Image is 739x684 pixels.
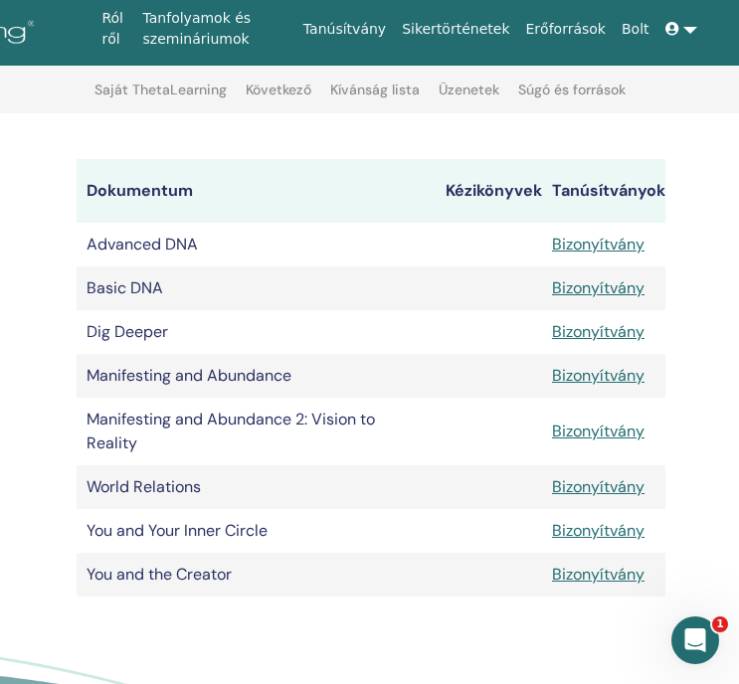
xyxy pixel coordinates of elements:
[439,82,499,113] a: Üzenetek
[246,82,311,113] a: Következő
[77,354,436,398] td: Manifesting and Abundance
[552,421,645,441] a: Bizonyítvány
[436,159,542,223] th: Kézikönyvek
[77,509,436,553] td: You and Your Inner Circle
[614,11,657,48] a: Bolt
[77,159,436,223] th: Dokumentum
[518,11,614,48] a: Erőforrások
[542,159,665,223] th: Tanúsítványok
[77,553,436,597] td: You and the Creator
[518,82,626,113] a: Súgó és források
[552,234,645,255] a: Bizonyítvány
[94,82,227,113] a: Saját ThetaLearning
[77,310,436,354] td: Dig Deeper
[552,476,645,497] a: Bizonyítvány
[552,321,645,342] a: Bizonyítvány
[77,266,436,310] td: Basic DNA
[671,616,719,664] iframe: Intercom live chat
[77,398,436,465] td: Manifesting and Abundance 2: Vision to Reality
[712,616,728,632] span: 1
[394,11,517,48] a: Sikertörténetek
[552,564,645,585] a: Bizonyítvány
[552,520,645,541] a: Bizonyítvány
[330,82,420,113] a: Kívánság lista
[77,465,436,509] td: World Relations
[295,11,394,48] a: Tanúsítvány
[552,365,645,386] a: Bizonyítvány
[552,277,645,298] a: Bizonyítvány
[77,223,436,266] td: Advanced DNA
